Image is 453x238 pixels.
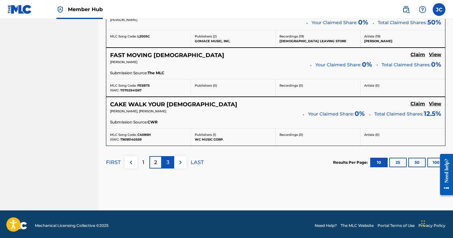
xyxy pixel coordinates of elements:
span: Total Claimed Shares: [382,62,430,68]
p: GOMACE MUSIC, INC. [195,39,272,43]
p: Artists ( 0 ) [364,83,441,88]
span: T9095140559 [120,137,141,142]
p: LAST [191,159,204,166]
p: Recordings ( 19 ) [279,34,356,39]
span: [PERSON_NAME] [110,18,137,22]
p: FIRST [106,159,121,166]
h5: View [429,101,441,107]
span: Submission Source: [110,70,148,76]
img: help [419,6,426,13]
a: Need Help? [315,223,337,228]
a: View [429,52,441,59]
img: right [177,159,184,166]
span: MLC Song Code: [110,133,136,137]
span: The MLC [148,70,164,76]
p: 2 [154,159,157,166]
p: [PERSON_NAME] [364,39,441,43]
span: ISWC: [110,137,119,142]
span: [PERSON_NAME], [PERSON_NAME] [110,109,166,113]
span: [PERSON_NAME] [110,60,137,64]
img: MLC Logo [8,5,32,14]
span: Your Claimed Share: [312,19,358,26]
img: left [127,159,135,166]
span: Total Claimed Shares: [374,111,423,117]
p: 1 [142,159,144,166]
span: Submission Source: [110,119,148,125]
span: 12.5 % [424,109,441,118]
iframe: Chat Widget [419,208,451,238]
h5: View [429,52,441,58]
button: 100 [427,158,445,167]
p: [DEMOGRAPHIC_DATA] LEAVING STORE [279,39,356,43]
h5: Claim [410,52,425,58]
p: Publishers ( 1 ) [195,132,272,137]
span: 50 % [427,17,441,27]
a: Portal Terms of Use [377,223,415,228]
div: Help [416,3,429,16]
p: Publishers ( 2 ) [195,34,272,39]
p: Results Per Page: [333,160,369,165]
span: 0 % [362,60,372,69]
a: Public Search [400,3,412,16]
h5: Claim [410,101,425,107]
img: search [402,6,410,13]
span: 0 % [355,109,365,118]
button: 50 [408,158,426,167]
span: Your Claimed Share: [308,111,354,117]
span: 0% [431,60,441,69]
span: C4086H [137,133,151,137]
span: FE5BT5 [137,83,150,88]
p: Artists ( 0 ) [364,132,441,137]
a: Privacy Policy [418,223,445,228]
span: MLC Song Code: [110,83,136,88]
span: Member Hub [68,6,103,13]
span: Mechanical Licensing Collective © 2025 [35,223,108,228]
p: 3 [167,159,169,166]
span: Total Claimed Shares: [378,20,427,25]
p: Publishers ( 0 ) [195,83,272,88]
p: WC MUSIC CORP. [195,137,272,142]
span: MLC Song Code: [110,34,136,38]
h5: CAKE WALK YOUR LADY [110,101,237,108]
span: ISWC: [110,88,119,92]
a: The MLC Website [341,223,374,228]
span: T0702541567 [120,88,141,92]
span: Your Claimed Share: [315,62,361,68]
p: Recordings ( 0 ) [279,132,356,137]
button: 25 [389,158,407,167]
p: Recordings ( 0 ) [279,83,356,88]
p: Artists ( 19 ) [364,34,441,39]
img: Top Rightsholder [56,6,64,13]
button: 10 [370,158,388,167]
div: Drag [421,214,425,233]
h5: FAST MOVING LADY [110,52,224,59]
span: 0 % [358,17,368,27]
div: User Menu [433,3,445,16]
span: CWR [148,119,158,125]
span: L2005C [137,34,150,38]
iframe: Resource Center [435,149,453,201]
a: View [429,101,441,108]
